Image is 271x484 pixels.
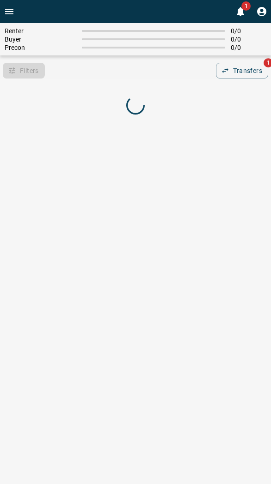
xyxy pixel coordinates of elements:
span: Renter [5,27,76,35]
span: 1 [241,1,251,11]
span: 0 / 0 [231,27,266,35]
span: 0 / 0 [231,36,266,43]
span: Precon [5,44,76,51]
button: 1 [231,2,250,21]
button: Profile [253,2,271,21]
span: Buyer [5,36,76,43]
button: Transfers [216,63,268,79]
span: 0 / 0 [231,44,266,51]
